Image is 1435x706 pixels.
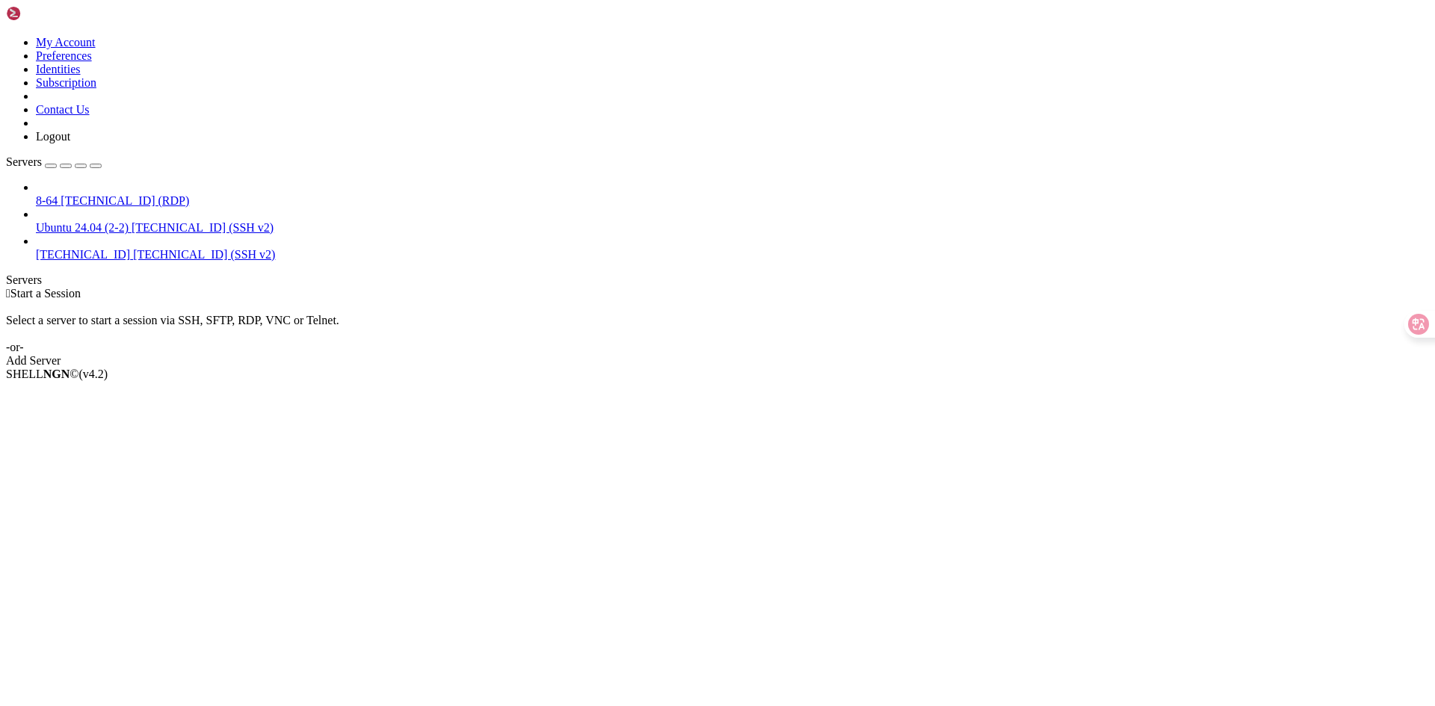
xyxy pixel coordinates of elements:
span: 8-64 [36,194,58,207]
img: Shellngn [6,6,92,21]
span: [TECHNICAL_ID] (SSH v2) [132,221,274,234]
div: Servers [6,273,1429,287]
li: 8-64 [TECHNICAL_ID] (RDP) [36,181,1429,208]
span: Servers [6,155,42,168]
a: Logout [36,130,70,143]
span: Start a Session [10,287,81,300]
div: Add Server [6,354,1429,368]
a: Identities [36,63,81,75]
b: NGN [43,368,70,380]
a: Preferences [36,49,92,62]
span: 4.2.0 [79,368,108,380]
div: Select a server to start a session via SSH, SFTP, RDP, VNC or Telnet. -or- [6,300,1429,354]
span: [TECHNICAL_ID] (RDP) [61,194,189,207]
a: Servers [6,155,102,168]
a: 8-64 [TECHNICAL_ID] (RDP) [36,194,1429,208]
a: Ubuntu 24.04 (2-2) [TECHNICAL_ID] (SSH v2) [36,221,1429,235]
span: [TECHNICAL_ID] (SSH v2) [133,248,275,261]
span: Ubuntu 24.04 (2-2) [36,221,129,234]
span:  [6,287,10,300]
a: [TECHNICAL_ID] [TECHNICAL_ID] (SSH v2) [36,248,1429,261]
a: Subscription [36,76,96,89]
a: My Account [36,36,96,49]
li: Ubuntu 24.04 (2-2) [TECHNICAL_ID] (SSH v2) [36,208,1429,235]
a: Contact Us [36,103,90,116]
li: [TECHNICAL_ID] [TECHNICAL_ID] (SSH v2) [36,235,1429,261]
span: [TECHNICAL_ID] [36,248,130,261]
span: SHELL © [6,368,108,380]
